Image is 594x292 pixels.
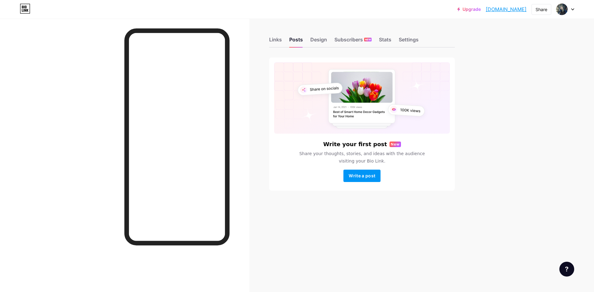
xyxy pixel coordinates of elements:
span: NEW [365,38,371,41]
a: [DOMAIN_NAME] [486,6,527,13]
div: Stats [379,36,391,47]
div: Settings [399,36,419,47]
img: Nguyen Khac Nghia [556,3,568,15]
button: Write a post [343,170,381,182]
div: Links [269,36,282,47]
div: Share [536,6,547,13]
div: Posts [289,36,303,47]
span: New [391,142,400,147]
h6: Write your first post [323,141,387,147]
span: Write a post [349,173,375,178]
div: Design [310,36,327,47]
a: Upgrade [457,7,481,12]
span: Share your thoughts, stories, and ideas with the audience visiting your Bio Link. [292,150,432,165]
div: Subscribers [334,36,372,47]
